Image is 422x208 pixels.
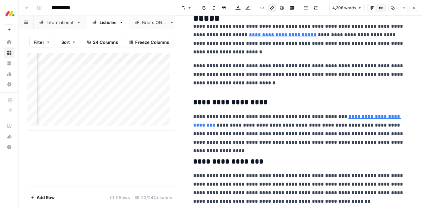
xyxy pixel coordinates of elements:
span: 4,306 words [332,5,356,11]
button: What's new? [4,131,15,142]
button: Freeze Columns [125,37,173,47]
div: Listicles [100,19,116,26]
a: Browse [4,47,15,58]
a: Home [4,37,15,47]
button: Help + Support [4,142,15,152]
a: AirOps Academy [4,121,15,131]
button: Workspace: Monday.com [4,5,15,22]
button: 4,306 words [329,4,365,12]
a: Settings [4,79,15,90]
img: Monday.com Logo [4,8,16,19]
div: What's new? [4,132,14,141]
span: Filter [34,39,44,45]
div: 23/24 Columns [133,192,175,203]
a: Briefs ONLY [129,16,180,29]
div: 5 Rows [107,192,133,203]
a: Your Data [4,58,15,69]
span: Add Row [37,194,55,201]
button: Filter [29,37,54,47]
a: Informational [34,16,87,29]
a: Listicles [87,16,129,29]
span: Freeze Columns [135,39,169,45]
span: 24 Columns [93,39,118,45]
a: Usage [4,69,15,79]
div: Briefs ONLY [142,19,167,26]
button: 24 Columns [83,37,122,47]
span: Sort [61,39,70,45]
div: Informational [46,19,74,26]
button: Add Row [27,192,59,203]
button: Sort [57,37,80,47]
